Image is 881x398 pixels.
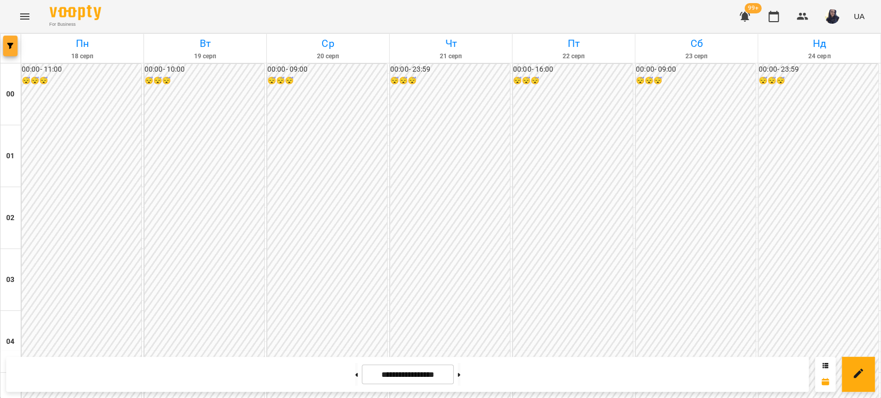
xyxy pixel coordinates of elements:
[850,7,869,26] button: UA
[6,212,14,224] h6: 02
[22,64,141,75] h6: 00:00 - 11:00
[6,151,14,162] h6: 01
[146,36,265,52] h6: Вт
[267,75,387,87] h6: 😴😴😴
[825,9,839,24] img: de66a22b4ea812430751315b74cfe34b.jpg
[759,64,878,75] h6: 00:00 - 23:59
[12,4,37,29] button: Menu
[760,36,879,52] h6: Нд
[6,336,14,347] h6: 04
[267,64,387,75] h6: 00:00 - 09:00
[391,52,510,61] h6: 21 серп
[6,274,14,286] h6: 03
[636,64,756,75] h6: 00:00 - 09:00
[50,21,101,28] span: For Business
[145,75,264,87] h6: 😴😴😴
[854,11,864,22] span: UA
[268,52,388,61] h6: 20 серп
[391,36,510,52] h6: Чт
[745,3,762,13] span: 99+
[760,52,879,61] h6: 24 серп
[6,89,14,100] h6: 00
[636,75,756,87] h6: 😴😴😴
[145,64,264,75] h6: 00:00 - 10:00
[759,75,878,87] h6: 😴😴😴
[390,75,510,87] h6: 😴😴😴
[514,52,633,61] h6: 22 серп
[637,52,756,61] h6: 23 серп
[637,36,756,52] h6: Сб
[146,52,265,61] h6: 19 серп
[513,64,633,75] h6: 00:00 - 16:00
[50,5,101,20] img: Voopty Logo
[513,75,633,87] h6: 😴😴😴
[390,64,510,75] h6: 00:00 - 23:59
[22,75,141,87] h6: 😴😴😴
[23,36,142,52] h6: Пн
[268,36,388,52] h6: Ср
[23,52,142,61] h6: 18 серп
[514,36,633,52] h6: Пт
